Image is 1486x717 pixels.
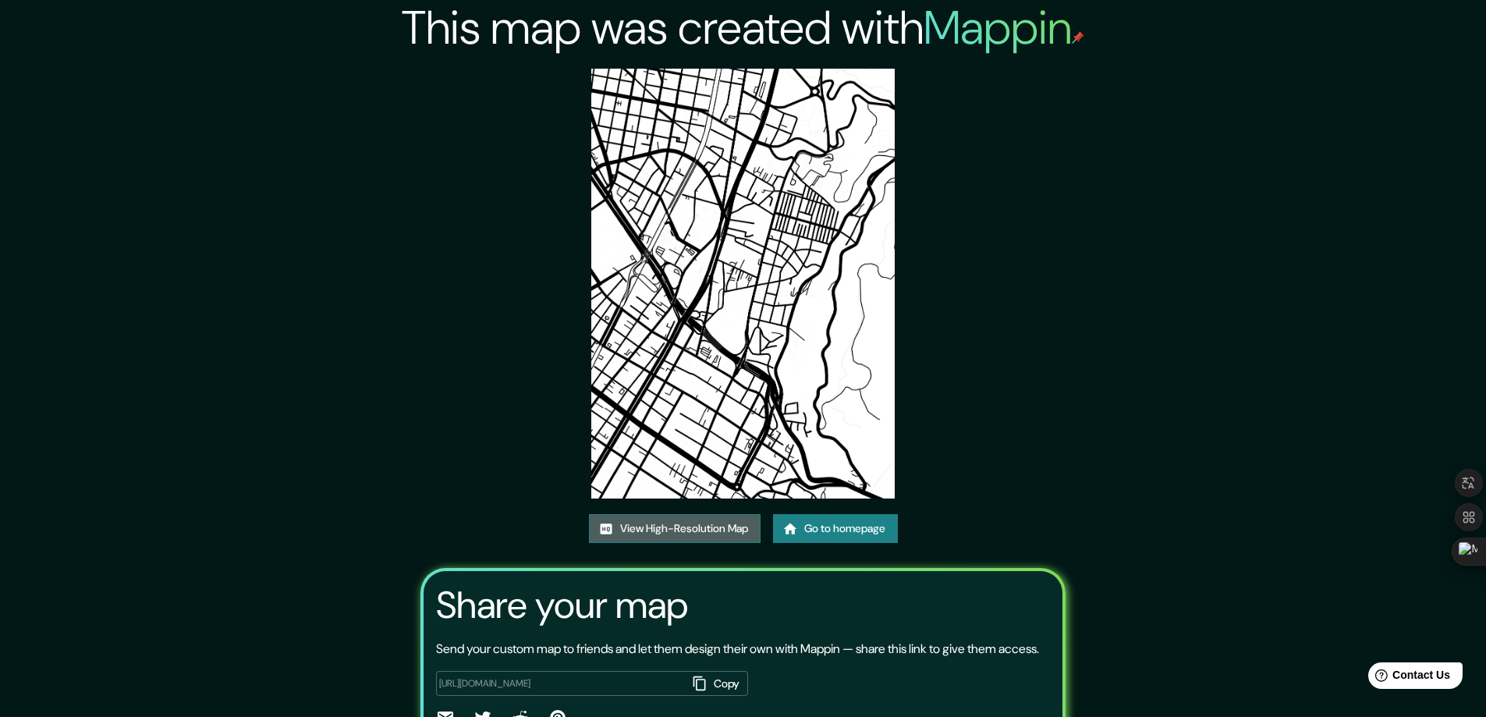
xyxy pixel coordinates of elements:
[1347,656,1469,700] iframe: Help widget launcher
[1072,31,1084,44] img: mappin-pin
[589,514,761,543] a: View High-Resolution Map
[687,671,748,697] button: Copy
[773,514,898,543] a: Go to homepage
[591,69,896,499] img: created-map
[436,640,1039,658] p: Send your custom map to friends and let them design their own with Mappin — share this link to gi...
[436,584,688,627] h3: Share your map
